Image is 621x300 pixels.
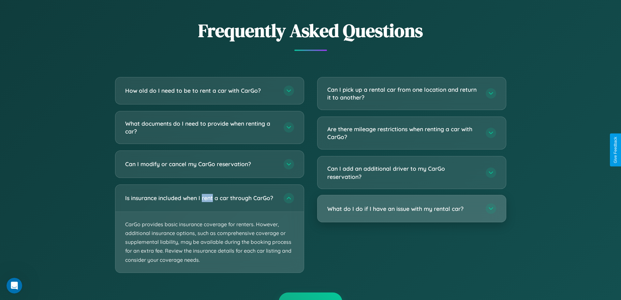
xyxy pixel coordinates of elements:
[125,119,277,135] h3: What documents do I need to provide when renting a car?
[125,160,277,168] h3: Can I modify or cancel my CarGo reservation?
[613,137,618,163] div: Give Feedback
[115,212,304,273] p: CarGo provides basic insurance coverage for renters. However, additional insurance options, such ...
[115,18,506,43] h2: Frequently Asked Questions
[327,205,479,213] h3: What do I do if I have an issue with my rental car?
[327,165,479,181] h3: Can I add an additional driver to my CarGo reservation?
[125,194,277,202] h3: Is insurance included when I rent a car through CarGo?
[125,87,277,95] h3: How old do I need to be to rent a car with CarGo?
[7,278,22,293] iframe: Intercom live chat
[327,86,479,102] h3: Can I pick up a rental car from one location and return it to another?
[327,125,479,141] h3: Are there mileage restrictions when renting a car with CarGo?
